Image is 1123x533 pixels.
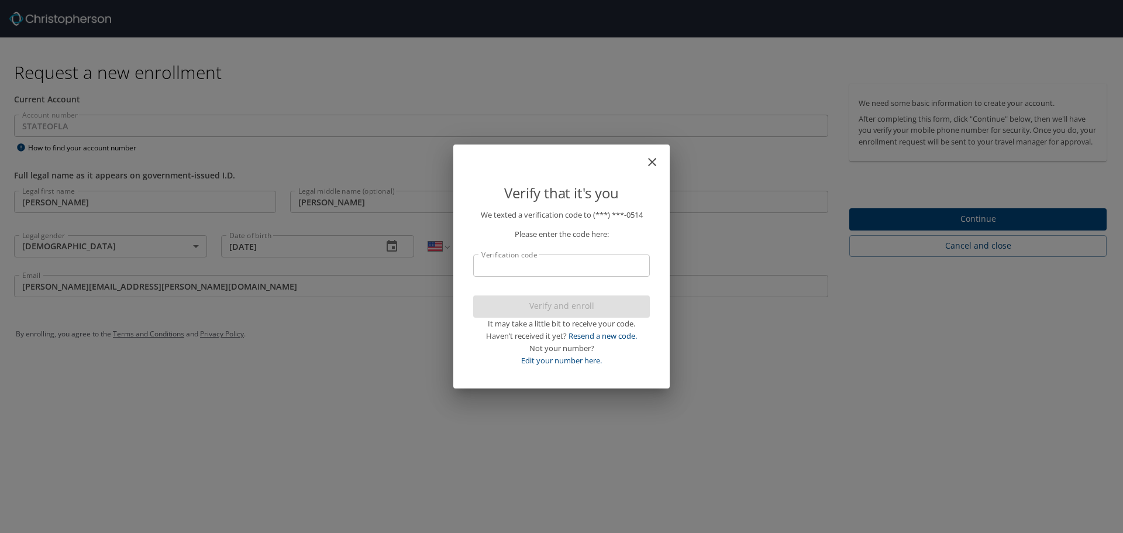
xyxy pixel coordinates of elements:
[473,342,650,355] div: Not your number?
[521,355,602,366] a: Edit your number here.
[651,149,665,163] button: close
[473,318,650,330] div: It may take a little bit to receive your code.
[473,182,650,204] p: Verify that it's you
[473,330,650,342] div: Haven’t received it yet?
[473,228,650,240] p: Please enter the code here:
[569,331,637,341] a: Resend a new code.
[473,209,650,221] p: We texted a verification code to (***) ***- 0514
